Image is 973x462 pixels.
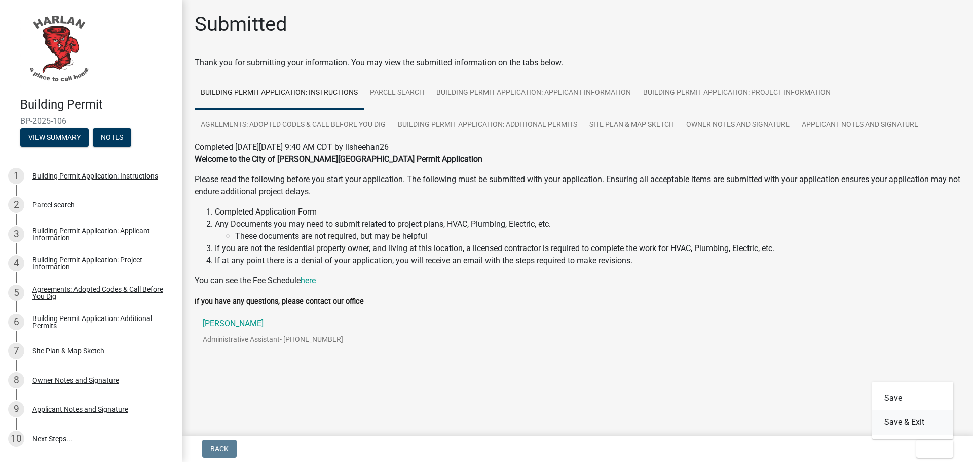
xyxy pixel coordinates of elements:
[195,109,392,141] a: Agreements: Adopted Codes & Call Before You Dig
[32,172,158,180] div: Building Permit Application: Instructions
[215,218,961,242] li: Any Documents you may need to submit related to project plans, HVAC, Plumbing, Electric, etc.
[280,335,343,343] span: - [PHONE_NUMBER]
[680,109,796,141] a: Owner Notes and Signature
[195,173,961,198] p: Please read the following before you start your application. The following must be submitted with...
[430,77,637,110] a: Building Permit Application: Applicant Information
[924,445,939,453] span: Exit
[20,11,96,87] img: City of Harlan, Iowa
[8,372,24,388] div: 8
[8,226,24,242] div: 3
[195,311,961,359] a: [PERSON_NAME]Administrative Assistant- [PHONE_NUMBER]
[20,116,162,126] span: BP-2025-106
[235,230,961,242] li: These documents are not required, but may be helpful
[32,256,166,270] div: Building Permit Application: Project Information
[8,314,24,330] div: 6
[32,227,166,241] div: Building Permit Application: Applicant Information
[8,285,24,301] div: 5
[872,382,953,439] div: Exit
[202,440,237,458] button: Back
[195,57,961,69] div: Thank you for submitting your information. You may view the submitted information on the tabs below.
[215,206,961,218] li: Completed Application Form
[195,77,364,110] a: Building Permit Application: Instructions
[32,315,166,329] div: Building Permit Application: Additional Permits
[195,298,364,305] label: If you have any questions, please contact our office
[20,128,89,147] button: View Summary
[195,12,287,37] h1: Submitted
[195,275,961,287] p: You can see the Fee Schedule
[203,319,343,328] p: [PERSON_NAME]
[20,97,174,112] h4: Building Permit
[195,154,482,164] strong: Welcome to the City of [PERSON_NAME][GEOGRAPHIC_DATA] Permit Application
[583,109,680,141] a: Site Plan & Map Sketch
[32,347,104,354] div: Site Plan & Map Sketch
[215,242,961,255] li: If you are not the residential property owner, and living at this location, a licensed contractor...
[301,276,316,286] a: here
[203,336,359,343] p: Administrative Assistant
[872,410,953,435] button: Save & Exit
[32,286,166,300] div: Agreements: Adopted Codes & Call Before You Dig
[32,406,128,413] div: Applicant Notes and Signature
[8,255,24,271] div: 4
[215,255,961,267] li: If at any point there is a denial of your application, you will receive an email with the steps r...
[916,440,953,458] button: Exit
[20,134,89,142] wm-modal-confirm: Summary
[32,201,75,208] div: Parcel search
[796,109,924,141] a: Applicant Notes and Signature
[195,142,389,152] span: Completed [DATE][DATE] 9:40 AM CDT by llsheehan26
[8,168,24,184] div: 1
[93,134,131,142] wm-modal-confirm: Notes
[392,109,583,141] a: Building Permit Application: Additional Permits
[8,343,24,359] div: 7
[872,386,953,410] button: Save
[93,128,131,147] button: Notes
[32,377,119,384] div: Owner Notes and Signature
[8,401,24,417] div: 9
[8,197,24,213] div: 2
[8,431,24,447] div: 10
[637,77,837,110] a: Building Permit Application: Project Information
[210,445,229,453] span: Back
[364,77,430,110] a: Parcel search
